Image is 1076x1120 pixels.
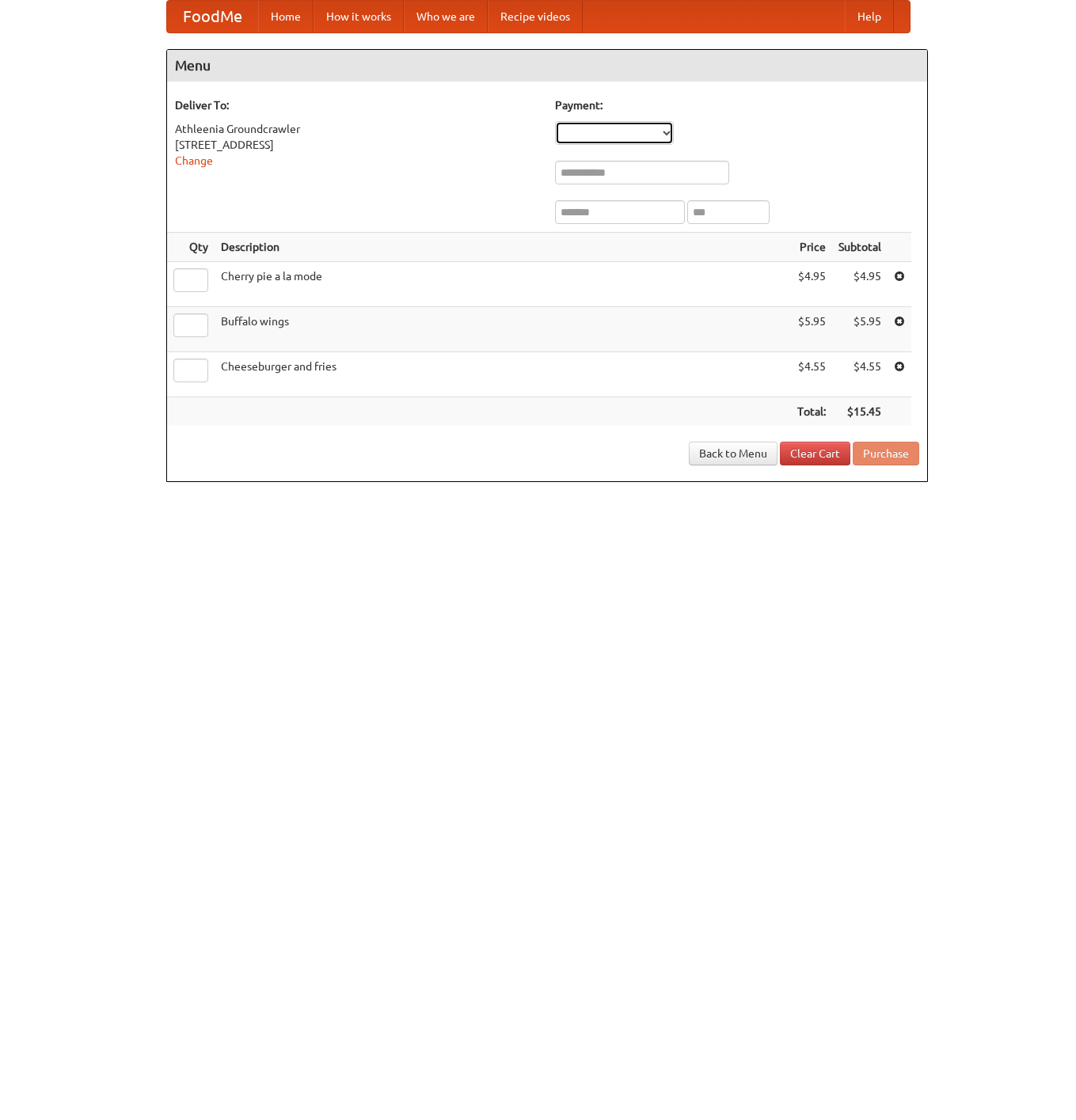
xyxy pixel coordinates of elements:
[791,352,832,397] td: $4.55
[175,154,213,167] a: Change
[175,137,539,153] div: [STREET_ADDRESS]
[853,442,919,465] button: Purchase
[791,307,832,352] td: $5.95
[175,121,539,137] div: Athleenia Groundcrawler
[791,233,832,262] th: Price
[791,262,832,307] td: $4.95
[215,233,791,262] th: Description
[215,352,791,397] td: Cheeseburger and fries
[404,1,488,32] a: Who we are
[314,1,404,32] a: How it works
[167,50,927,82] h4: Menu
[689,442,778,465] a: Back to Menu
[832,262,888,307] td: $4.95
[832,233,888,262] th: Subtotal
[215,307,791,352] td: Buffalo wings
[845,1,894,32] a: Help
[167,1,258,32] a: FoodMe
[555,97,919,113] h5: Payment:
[780,442,850,465] a: Clear Cart
[258,1,314,32] a: Home
[167,233,215,262] th: Qty
[488,1,583,32] a: Recipe videos
[832,397,888,427] th: $15.45
[175,97,539,113] h5: Deliver To:
[832,307,888,352] td: $5.95
[832,352,888,397] td: $4.55
[791,397,832,427] th: Total:
[215,262,791,307] td: Cherry pie a la mode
